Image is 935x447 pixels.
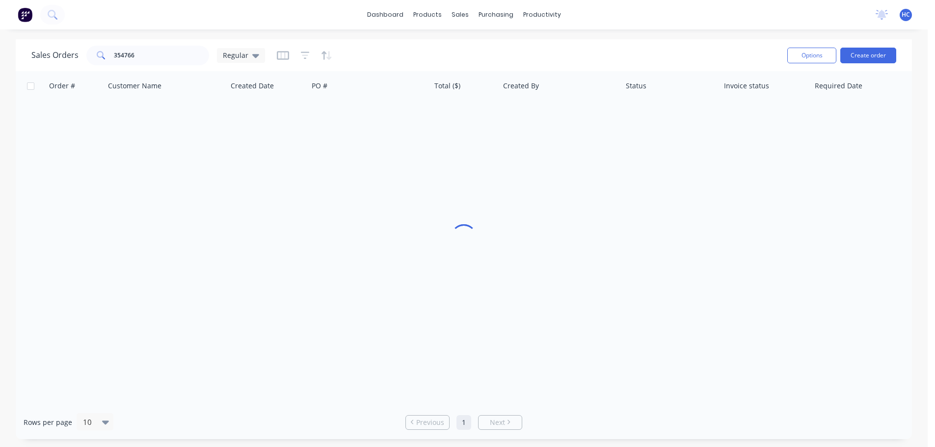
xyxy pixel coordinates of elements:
[108,81,161,91] div: Customer Name
[787,48,836,63] button: Options
[401,415,526,430] ul: Pagination
[31,51,79,60] h1: Sales Orders
[474,7,518,22] div: purchasing
[312,81,327,91] div: PO #
[479,418,522,427] a: Next page
[18,7,32,22] img: Factory
[447,7,474,22] div: sales
[490,418,505,427] span: Next
[223,50,248,60] span: Regular
[231,81,274,91] div: Created Date
[724,81,769,91] div: Invoice status
[434,81,460,91] div: Total ($)
[902,10,910,19] span: HC
[408,7,447,22] div: products
[24,418,72,427] span: Rows per page
[626,81,646,91] div: Status
[518,7,566,22] div: productivity
[503,81,539,91] div: Created By
[362,7,408,22] a: dashboard
[416,418,444,427] span: Previous
[456,415,471,430] a: Page 1 is your current page
[406,418,449,427] a: Previous page
[840,48,896,63] button: Create order
[114,46,210,65] input: Search...
[815,81,862,91] div: Required Date
[49,81,75,91] div: Order #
